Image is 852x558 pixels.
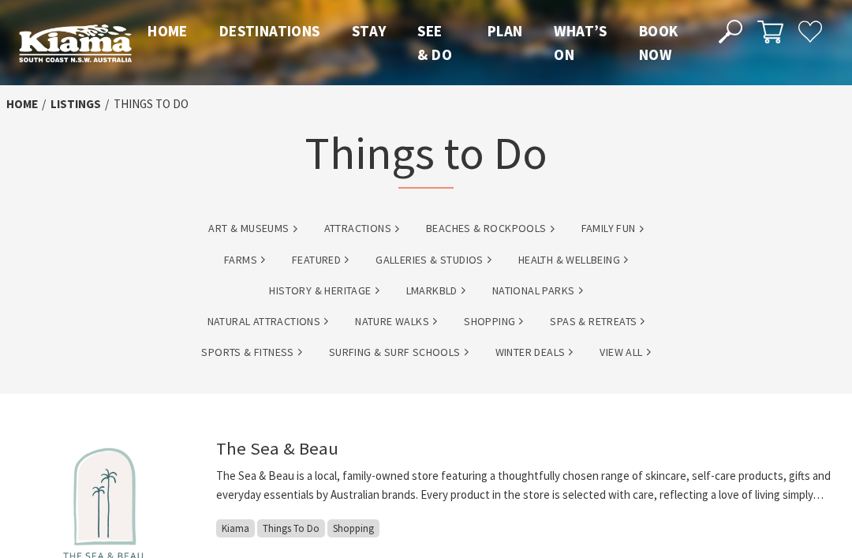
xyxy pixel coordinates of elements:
a: lmarkbld [406,282,465,300]
span: Shopping [327,519,379,537]
a: Featured [292,251,349,269]
span: What’s On [554,21,607,64]
span: Destinations [219,21,320,40]
a: Sports & Fitness [201,343,301,361]
a: Natural Attractions [207,313,329,331]
a: listings [50,96,101,112]
a: Attractions [324,219,399,238]
p: The Sea & Beau is a local, family-owned store featuring a thoughtfully chosen range of skincare, ... [216,466,846,504]
a: Nature Walks [355,313,437,331]
a: Family Fun [581,219,644,238]
a: Spas & Retreats [550,313,645,331]
span: Kiama [216,519,255,537]
span: Stay [352,21,387,40]
span: Book now [639,21,678,64]
nav: Main Menu [132,19,701,67]
a: Art & Museums [208,219,297,238]
span: Plan [488,21,523,40]
span: Things To Do [257,519,325,537]
a: Galleries & Studios [376,251,491,269]
a: The Sea & Beau [216,437,338,459]
a: Home [6,96,38,112]
a: Health & Wellbeing [518,251,628,269]
a: View All [600,343,650,361]
a: Farms [224,251,265,269]
a: Beaches & Rockpools [426,219,555,238]
img: Kiama Logo [19,24,132,62]
a: Surfing & Surf Schools [329,343,469,361]
h1: Things to Do [305,122,547,189]
a: Winter Deals [495,343,574,361]
a: Shopping [464,313,523,331]
li: Things To Do [114,95,189,114]
a: National Parks [492,282,583,300]
span: Home [148,21,188,40]
span: See & Do [417,21,452,64]
a: History & Heritage [269,282,379,300]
